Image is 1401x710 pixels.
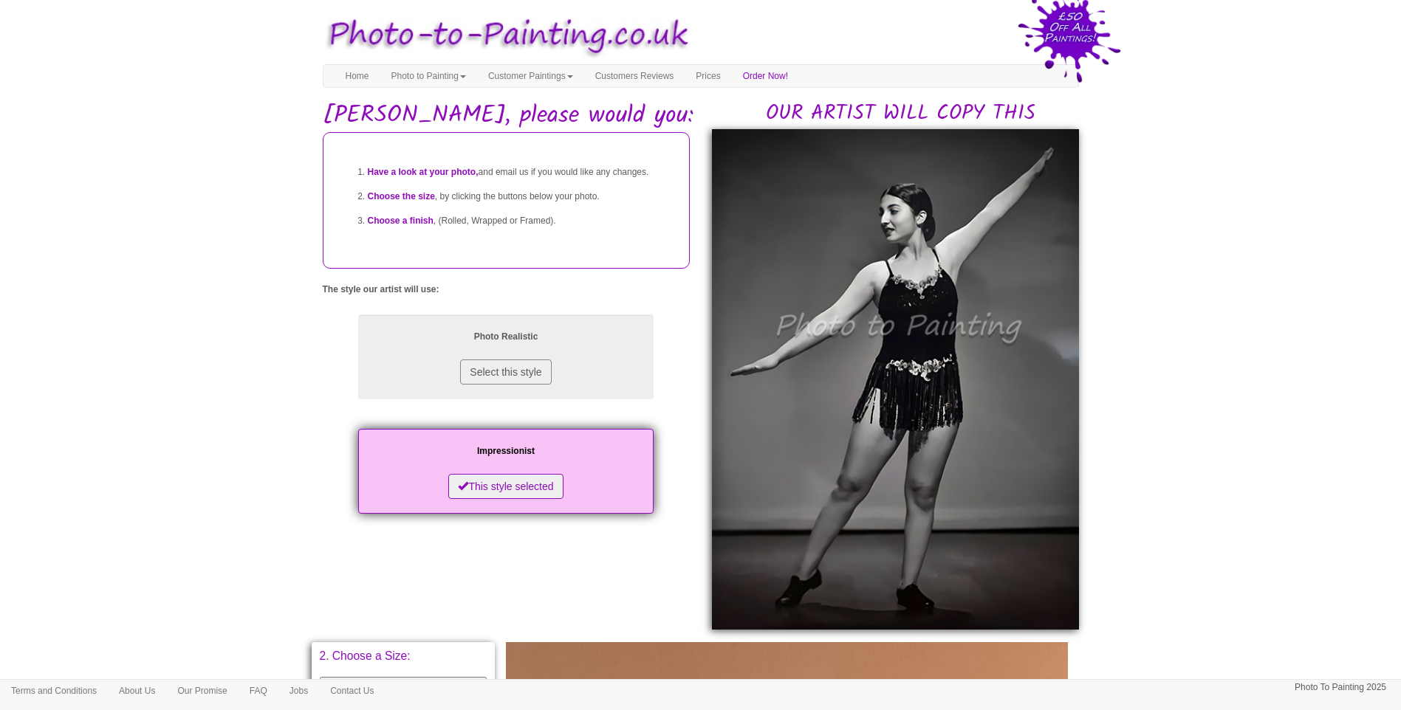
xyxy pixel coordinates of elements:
a: Our Promise [166,680,238,702]
p: Impressionist [373,444,639,459]
a: Contact Us [319,680,385,702]
button: 14" x 20" [320,677,487,703]
li: , (Rolled, Wrapped or Framed). [368,209,674,233]
a: FAQ [239,680,278,702]
h2: OUR ARTIST WILL COPY THIS [723,103,1079,125]
a: Home [335,65,380,87]
a: Jobs [278,680,319,702]
a: Customers Reviews [584,65,685,87]
p: Photo To Painting 2025 [1295,680,1386,695]
a: Prices [685,65,731,87]
li: and email us if you would like any changes. [368,160,674,185]
a: Customer Paintings [477,65,584,87]
a: Photo to Painting [380,65,477,87]
li: , by clicking the buttons below your photo. [368,185,674,209]
p: 2. Choose a Size: [320,650,487,662]
h1: [PERSON_NAME], please would you: [323,103,1079,128]
label: The style our artist will use: [323,283,439,296]
a: About Us [108,680,166,702]
span: Have a look at your photo, [368,167,479,177]
button: Select this style [460,359,551,385]
img: Photo to Painting [315,7,693,64]
img: Zeina, please would you: [712,129,1079,630]
a: Order Now! [732,65,799,87]
button: This style selected [448,474,563,499]
span: Choose a finish [368,216,434,226]
span: Choose the size [368,191,435,201]
p: Photo Realistic [373,329,639,345]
